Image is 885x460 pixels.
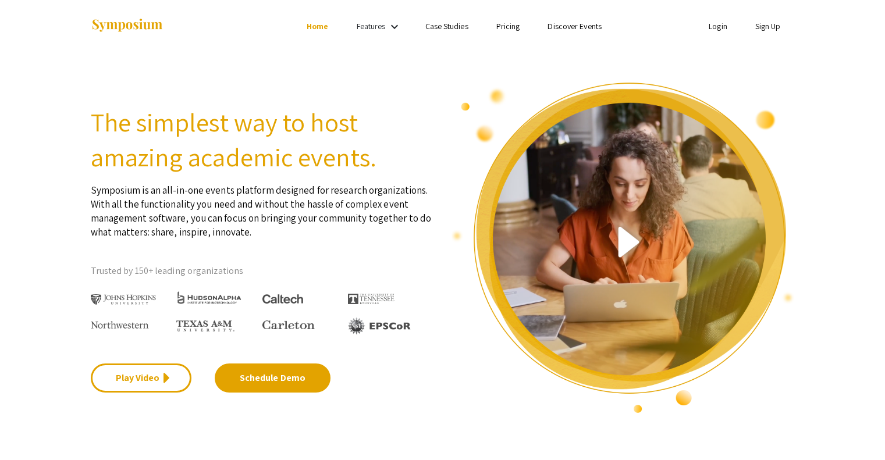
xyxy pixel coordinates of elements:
img: The University of Tennessee [348,294,394,304]
a: Pricing [496,21,520,31]
a: Sign Up [755,21,781,31]
a: Home [307,21,328,31]
a: Discover Events [548,21,602,31]
img: Johns Hopkins University [91,294,157,305]
a: Features [357,21,386,31]
img: HudsonAlpha [176,291,242,304]
h2: The simplest way to host amazing academic events. [91,105,434,174]
a: Schedule Demo [215,363,330,393]
mat-icon: Expand Features list [388,20,401,34]
img: Texas A&M University [176,320,234,332]
p: Trusted by 150+ leading organizations [91,262,434,280]
img: Symposium by ForagerOne [91,18,164,34]
a: Case Studies [425,21,468,31]
img: Carleton [262,320,315,330]
img: Northwestern [91,321,149,328]
p: Symposium is an all-in-one events platform designed for research organizations. With all the func... [91,174,434,239]
a: Login [709,21,727,31]
img: Caltech [262,294,303,304]
img: EPSCOR [348,318,412,334]
a: Play Video [91,363,191,393]
img: video overview of Symposium [452,81,795,414]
